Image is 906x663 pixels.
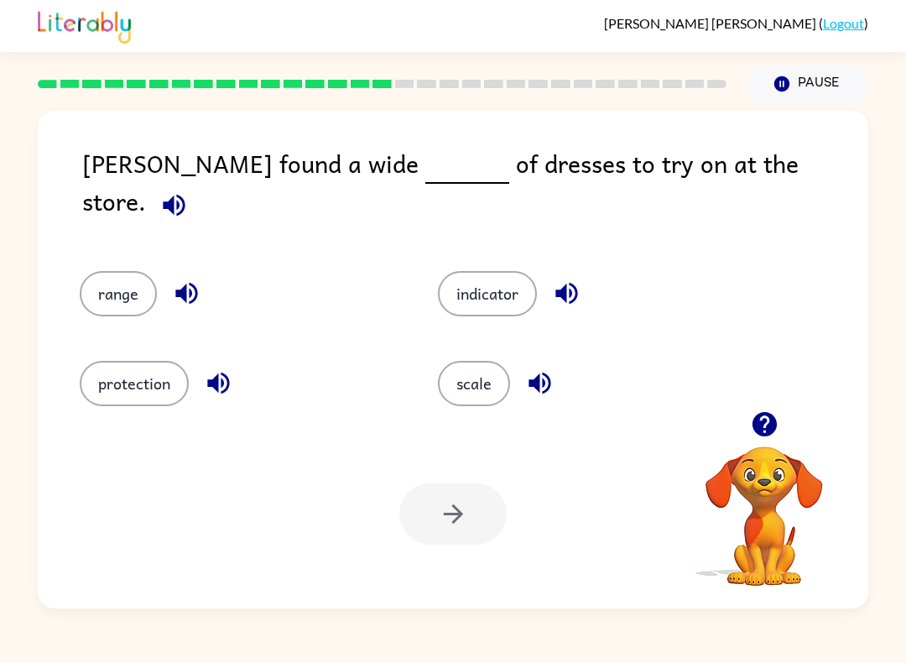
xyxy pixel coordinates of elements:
[438,271,537,316] button: indicator
[82,144,868,238] div: [PERSON_NAME] found a wide of dresses to try on at the store.
[823,15,864,31] a: Logout
[80,271,157,316] button: range
[38,7,131,44] img: Literably
[747,65,868,103] button: Pause
[438,361,510,406] button: scale
[80,361,189,406] button: protection
[604,15,868,31] div: ( )
[680,420,848,588] video: Your browser must support playing .mp4 files to use Literably. Please try using another browser.
[604,15,819,31] span: [PERSON_NAME] [PERSON_NAME]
